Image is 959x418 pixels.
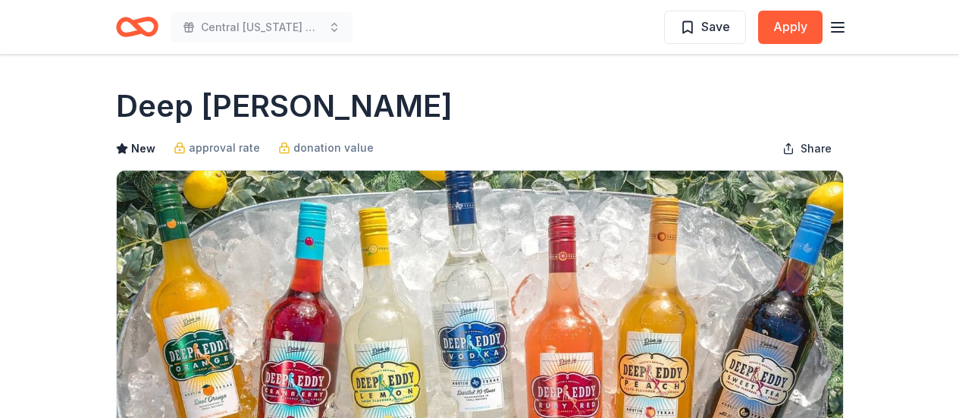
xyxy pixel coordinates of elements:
[293,139,374,157] span: donation value
[171,12,353,42] button: Central [US_STATE] Champion of the Year
[189,139,260,157] span: approval rate
[116,85,453,127] h1: Deep [PERSON_NAME]
[701,17,730,36] span: Save
[664,11,746,44] button: Save
[278,139,374,157] a: donation value
[770,134,844,164] button: Share
[758,11,823,44] button: Apply
[201,18,322,36] span: Central [US_STATE] Champion of the Year
[116,9,158,45] a: Home
[174,139,260,157] a: approval rate
[131,140,155,158] span: New
[801,140,832,158] span: Share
